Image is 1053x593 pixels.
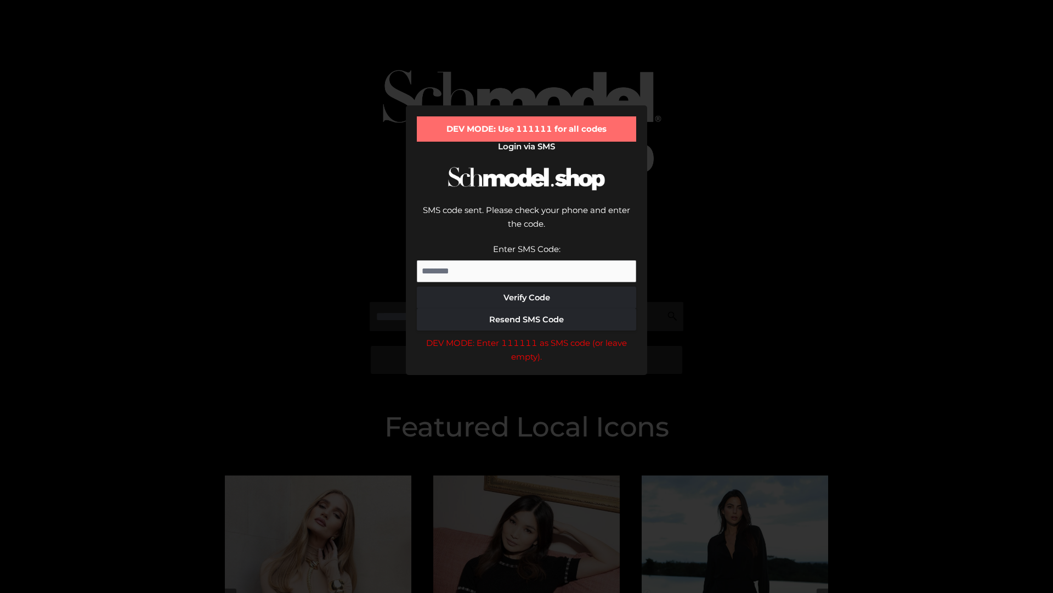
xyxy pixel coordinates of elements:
[417,116,636,142] div: DEV MODE: Use 111111 for all codes
[417,287,636,309] button: Verify Code
[417,142,636,152] h2: Login via SMS
[417,309,636,331] button: Resend SMS Code
[444,157,609,200] img: Schmodel Logo
[417,203,636,242] div: SMS code sent. Please check your phone and enter the code.
[417,336,636,364] div: DEV MODE: Enter 111111 as SMS code (or leave empty).
[493,244,561,254] label: Enter SMS Code:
